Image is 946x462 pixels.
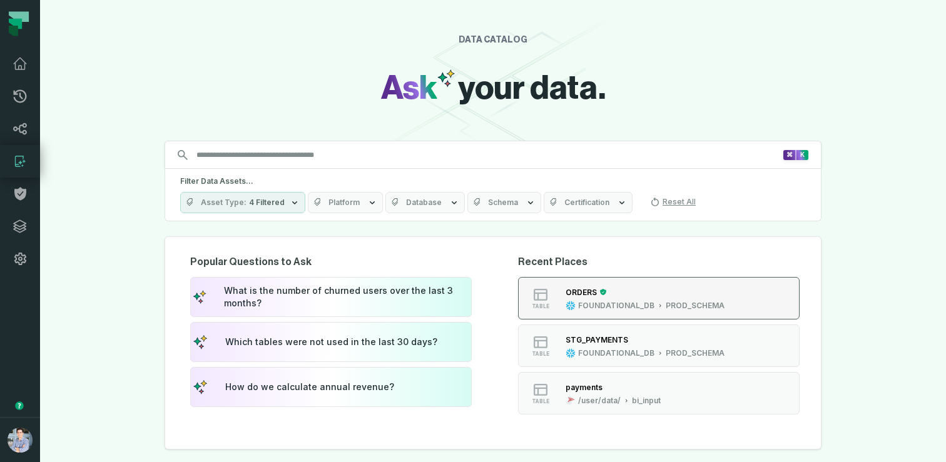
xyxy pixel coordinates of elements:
[796,150,808,160] span: Press ⌘ + K to focus the search bar
[458,72,606,104] span: your data.
[381,72,437,104] span: Ask
[783,150,796,160] span: Press ⌘ + K to focus the search bar
[459,35,527,46] div: DATA CATALOG
[8,428,33,453] img: avatar of Alon Nafta
[14,400,25,411] div: Tooltip anchor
